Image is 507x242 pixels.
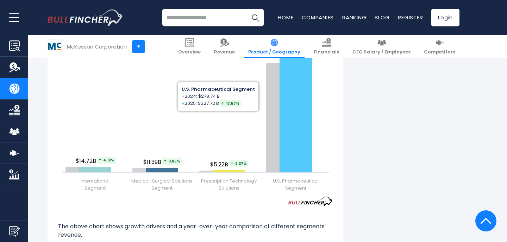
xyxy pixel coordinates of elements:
[178,49,201,55] span: Overview
[210,35,239,58] a: Revenue
[424,49,455,55] span: Competitors
[130,178,194,192] span: Medical-Surgical Solutions Segment
[174,35,205,58] a: Overview
[48,40,61,53] img: MCK logo
[58,222,333,239] p: The above chart shows growth drivers and a year-over-year comparison of different segments' revenue.
[162,158,182,165] span: 0.65%
[81,178,109,192] span: International Segment
[48,9,123,26] a: Go to homepage
[302,14,334,21] a: Companies
[348,35,415,58] a: CEO Salary / Employees
[244,35,305,58] a: Product / Geography
[278,14,293,21] a: Home
[229,160,248,167] span: 9.37%
[143,158,183,166] span: $11.39B
[246,9,264,26] button: Search
[420,35,459,58] a: Competitors
[375,14,389,21] a: Blog
[214,49,235,55] span: Revenue
[58,21,333,197] svg: McKesson Corporation's Revenue Growth Drivers
[210,160,249,169] span: $5.22B
[431,9,459,26] a: Login
[196,178,261,192] span: Prescription Technology Solutions
[342,14,366,21] a: Ranking
[132,40,145,53] a: +
[398,14,423,21] a: Register
[314,49,339,55] span: Financials
[248,49,300,55] span: Product / Geography
[263,178,328,192] span: U.S. Pharmaceutical Segment
[309,35,343,58] a: Financials
[352,49,411,55] span: CEO Salary / Employees
[67,43,127,51] div: McKesson Corporation
[97,157,116,164] span: 4.18%
[48,9,123,26] img: bullfincher logo
[76,157,117,165] span: $14.72B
